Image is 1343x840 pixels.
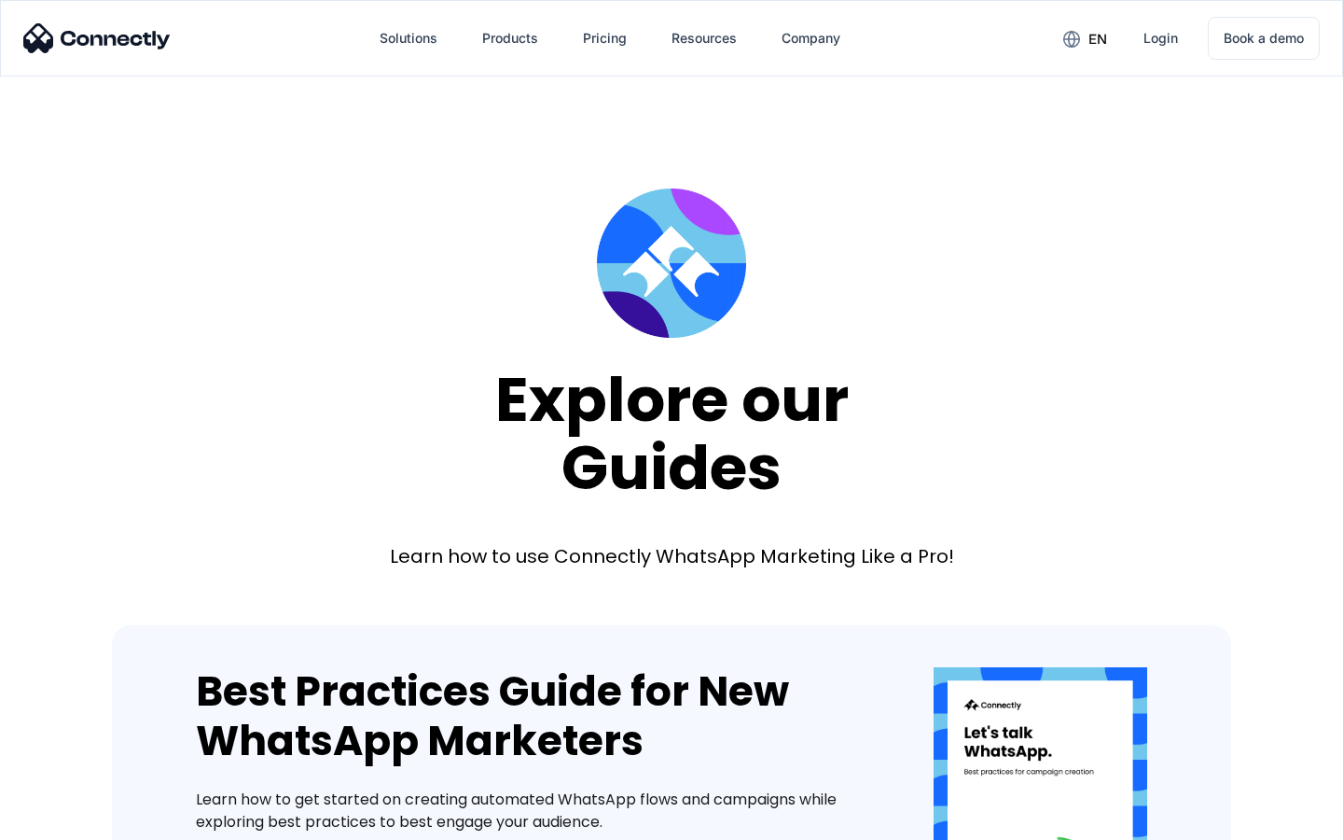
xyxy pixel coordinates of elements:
[37,807,112,833] ul: Language list
[390,543,954,569] div: Learn how to use Connectly WhatsApp Marketing Like a Pro!
[568,16,642,61] a: Pricing
[482,25,538,51] div: Products
[1088,26,1107,52] div: en
[380,25,437,51] div: Solutions
[1143,25,1178,51] div: Login
[19,807,112,833] aside: Language selected: English
[671,25,737,51] div: Resources
[23,23,171,53] img: Connectly Logo
[495,366,849,501] div: Explore our Guides
[782,25,840,51] div: Company
[1208,17,1320,60] a: Book a demo
[583,25,627,51] div: Pricing
[1128,16,1193,61] a: Login
[196,667,878,766] div: Best Practices Guide for New WhatsApp Marketers
[196,789,878,833] div: Learn how to get started on creating automated WhatsApp flows and campaigns while exploring best ...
